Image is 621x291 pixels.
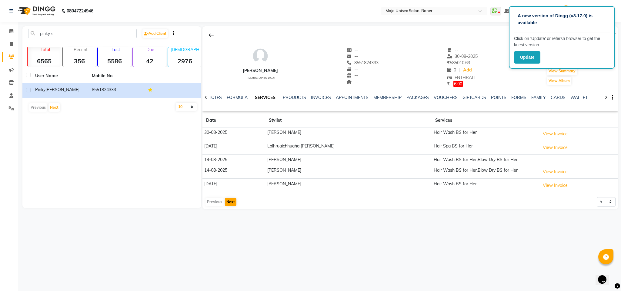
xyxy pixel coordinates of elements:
td: Hair Wash BS for Her [432,127,538,141]
td: Lalhruaichhuaha [PERSON_NAME] [265,141,432,154]
button: View Album [547,77,571,85]
span: -- [447,47,459,53]
a: SERVICES [252,92,278,103]
div: [PERSON_NAME] [243,68,278,74]
span: ₹ [447,81,450,87]
span: -- [346,54,358,59]
a: VOUCHERS [434,95,458,100]
a: MEMBERSHIP [373,95,402,100]
td: [PERSON_NAME] [265,165,432,179]
p: A new version of Dingg (v3.17.0) is available [518,12,606,26]
td: Hair Wash BS for Her,Blow Dry BS for Her [432,154,538,165]
button: View Invoice [540,167,570,177]
span: [PERSON_NAME] [45,87,79,92]
th: Date [202,114,265,127]
b: 08047224946 [67,2,93,19]
span: [DEMOGRAPHIC_DATA] [248,76,275,79]
button: View Invoice [540,143,570,152]
td: 8551824333 [88,83,145,98]
p: Click on ‘Update’ or refersh browser to get the latest version. [514,35,610,48]
td: [DATE] [202,179,265,192]
strong: 42 [133,57,166,65]
button: View Invoice [540,129,570,139]
span: -- [346,66,358,72]
td: [PERSON_NAME] [265,127,432,141]
span: Pinky [35,87,45,92]
iframe: chat widget [596,267,615,285]
span: ₹ [447,60,450,65]
a: INVOICES [311,95,331,100]
img: avatar [251,47,269,65]
span: -- [346,79,358,84]
input: Search by Name/Mobile/Email/Code [28,29,137,38]
a: Add Client [142,29,168,38]
td: [PERSON_NAME] [265,154,432,165]
a: FORMULA [227,95,248,100]
td: 30-08-2025 [202,127,265,141]
span: 30-08-2025 [447,54,478,59]
a: GIFTCARDS [462,95,486,100]
img: logo [15,2,57,19]
button: Next [48,103,60,112]
th: User Name [32,69,88,83]
strong: 2976 [168,57,202,65]
td: Hair Wash BS for Her,Blow Dry BS for Her [432,165,538,179]
button: Update [514,51,540,64]
p: Total [30,47,61,52]
a: WALLET [570,95,588,100]
th: Stylist [265,114,432,127]
button: Next [225,198,236,206]
a: PRODUCTS [283,95,306,100]
a: APPOINTMENTS [336,95,369,100]
span: 6.00 [453,81,463,87]
a: FORMS [511,95,526,100]
td: [PERSON_NAME] [265,179,432,192]
div: Back to Client [205,29,218,41]
td: [DATE] [202,141,265,154]
td: Hair Spa BS for Her [432,141,538,154]
span: ENTHRALL [447,75,477,80]
a: FAMILY [531,95,546,100]
strong: 356 [63,57,96,65]
p: Recent [65,47,96,52]
p: Due [134,47,166,52]
a: POINTS [491,95,506,100]
span: | [459,67,460,73]
span: 585010.63 [447,60,470,65]
p: [DEMOGRAPHIC_DATA] [171,47,202,52]
a: PACKAGES [406,95,429,100]
img: Sunita Netke [561,5,571,16]
button: View Invoice [540,181,570,190]
button: View Summary [547,67,577,75]
strong: 5586 [98,57,131,65]
td: Hair Wash BS for Her [432,179,538,192]
a: CARDS [551,95,566,100]
a: Add [462,66,473,74]
td: 14-08-2025 [202,165,265,179]
strong: 6565 [28,57,61,65]
th: Services [432,114,538,127]
span: 8551824333 [346,60,379,65]
span: -- [346,73,358,78]
a: NOTES [208,95,222,100]
th: Mobile No. [88,69,145,83]
p: Lost [100,47,131,52]
span: -- [346,47,358,53]
td: 14-08-2025 [202,154,265,165]
span: 0 [447,67,456,73]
